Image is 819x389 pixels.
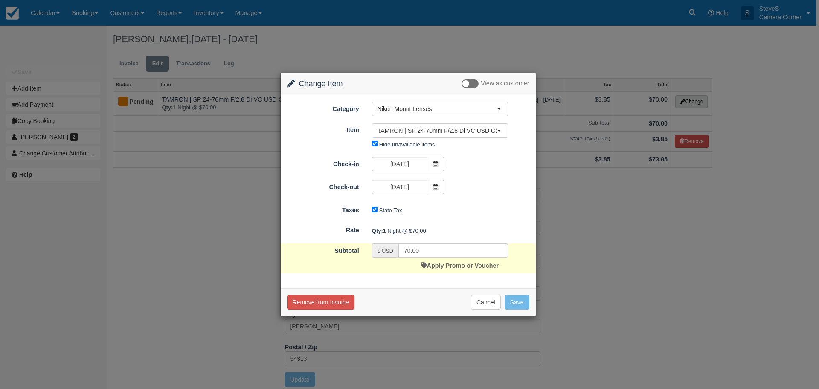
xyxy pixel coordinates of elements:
[281,157,366,169] label: Check-in
[378,248,393,254] small: $ USD
[281,243,366,255] label: Subtotal
[372,228,383,234] strong: Qty
[299,79,343,88] span: Change Item
[421,262,499,269] a: Apply Promo or Voucher
[372,102,508,116] button: Nikon Mount Lenses
[378,126,497,135] span: TAMRON | SP 24-70mm F/2.8 Di VC USD G2 Nikon
[471,295,501,310] button: Cancel
[505,295,529,310] button: Save
[281,123,366,135] label: Item
[281,102,366,114] label: Category
[372,123,508,138] button: TAMRON | SP 24-70mm F/2.8 Di VC USD G2 Nikon
[481,80,529,87] span: View as customer
[379,141,435,148] label: Hide unavailable items
[281,223,366,235] label: Rate
[366,224,536,238] div: 1 Night @ $70.00
[287,295,354,310] button: Remove from Invoice
[379,207,402,214] label: State Tax
[378,105,497,113] span: Nikon Mount Lenses
[281,203,366,215] label: Taxes
[281,180,366,192] label: Check-out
